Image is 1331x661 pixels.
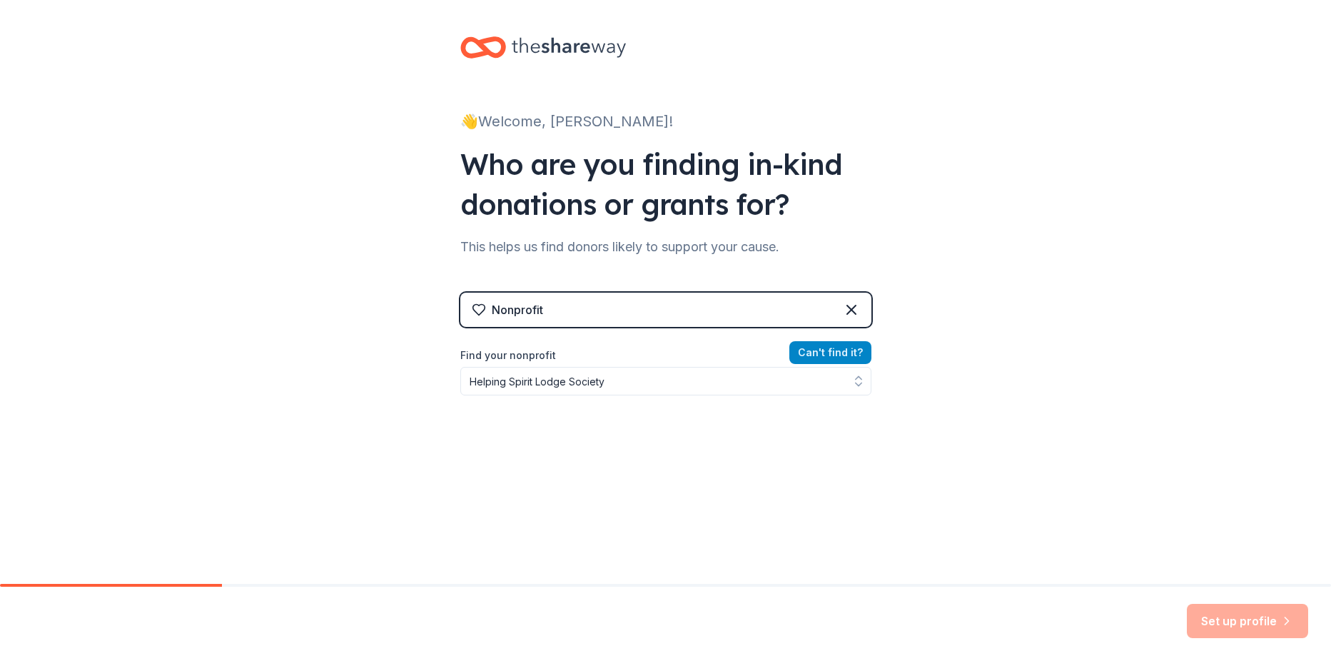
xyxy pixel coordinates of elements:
button: Can't find it? [789,341,871,364]
div: 👋 Welcome, [PERSON_NAME]! [460,110,871,133]
div: This helps us find donors likely to support your cause. [460,236,871,258]
div: Nonprofit [492,301,543,318]
label: Find your nonprofit [460,347,871,364]
input: Search by name, EIN, or city [460,367,871,395]
div: Who are you finding in-kind donations or grants for? [460,144,871,224]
